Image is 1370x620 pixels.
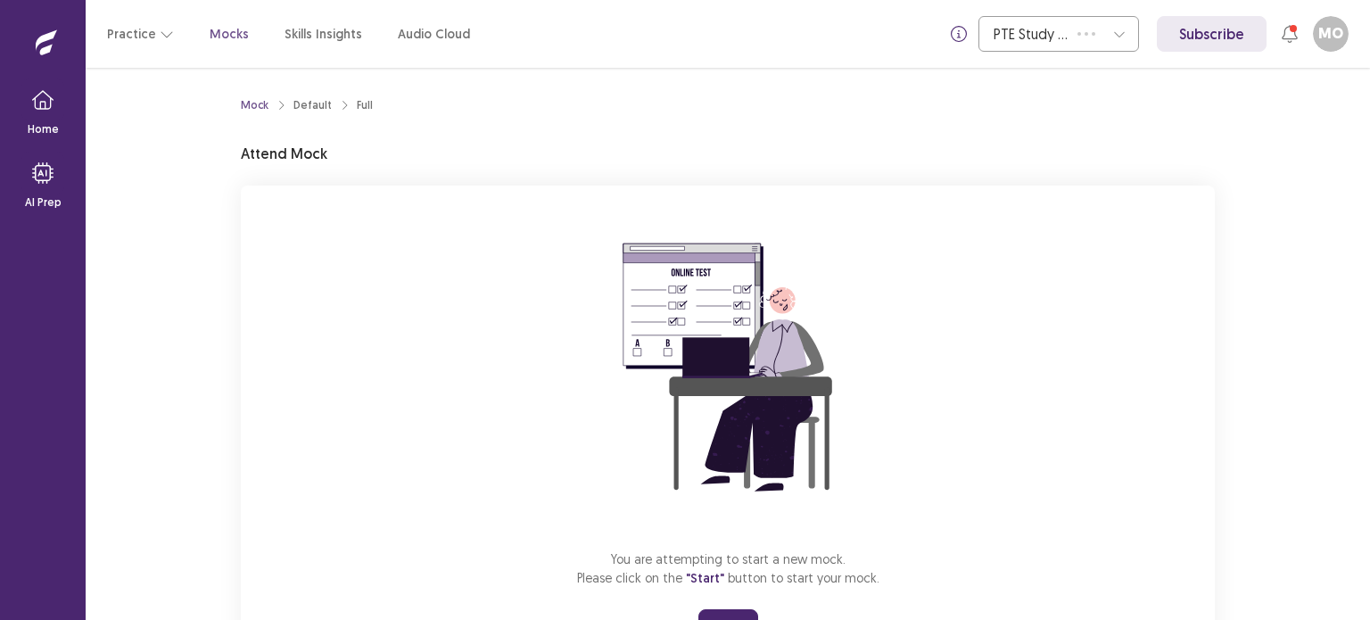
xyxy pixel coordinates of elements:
button: info [943,18,975,50]
a: Subscribe [1157,16,1267,52]
p: Attend Mock [241,143,327,164]
a: Mocks [210,25,249,44]
p: Home [28,121,59,137]
div: Full [357,97,373,113]
p: AI Prep [25,194,62,211]
a: Audio Cloud [398,25,470,44]
span: "Start" [686,570,724,586]
div: Default [293,97,332,113]
button: Practice [107,18,174,50]
button: MO [1313,16,1349,52]
a: Skills Insights [285,25,362,44]
div: PTE Study Centre [994,17,1069,51]
nav: breadcrumb [241,97,373,113]
a: Mock [241,97,268,113]
img: attend-mock [567,207,888,528]
p: You are attempting to start a new mock. Please click on the button to start your mock. [577,550,879,588]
